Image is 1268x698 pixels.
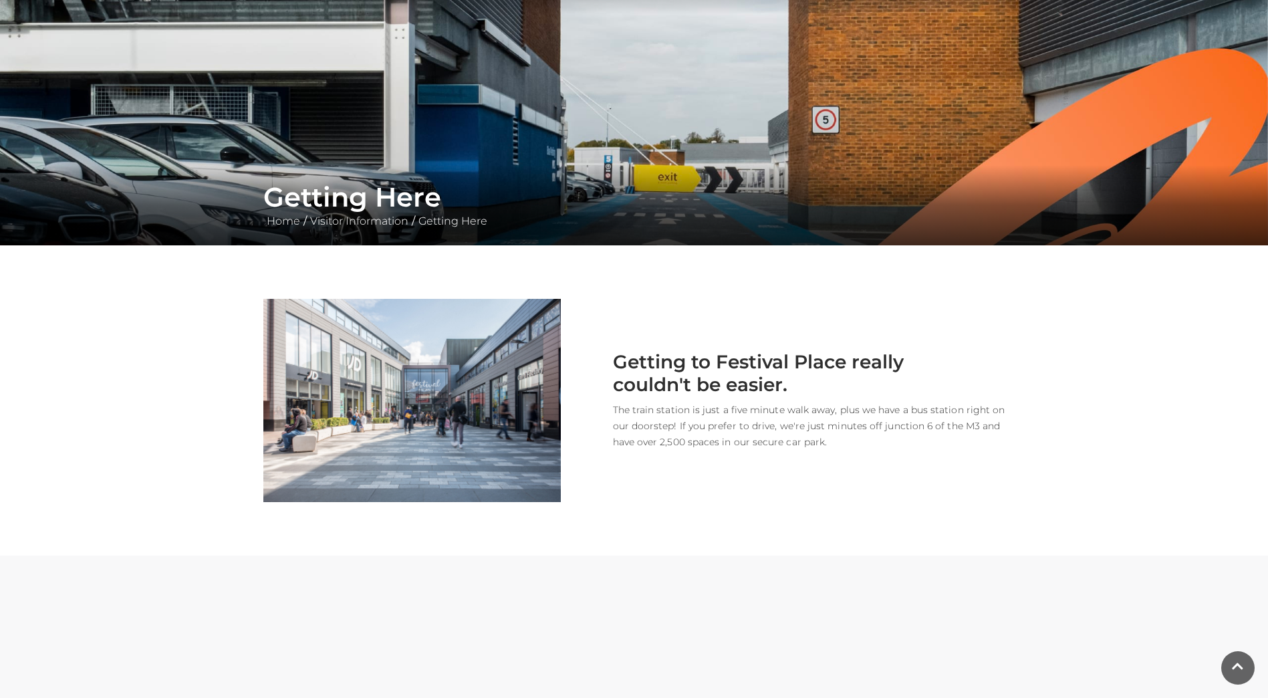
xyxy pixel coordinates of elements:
[581,402,1005,450] p: The train station is just a five minute walk away, plus we have a bus station right on our doorst...
[415,215,491,227] a: Getting Here
[307,215,412,227] a: Visitor Information
[263,181,1005,213] h1: Getting Here
[253,181,1015,229] div: / /
[581,351,915,396] h2: Getting to Festival Place really couldn't be easier.
[263,215,303,227] a: Home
